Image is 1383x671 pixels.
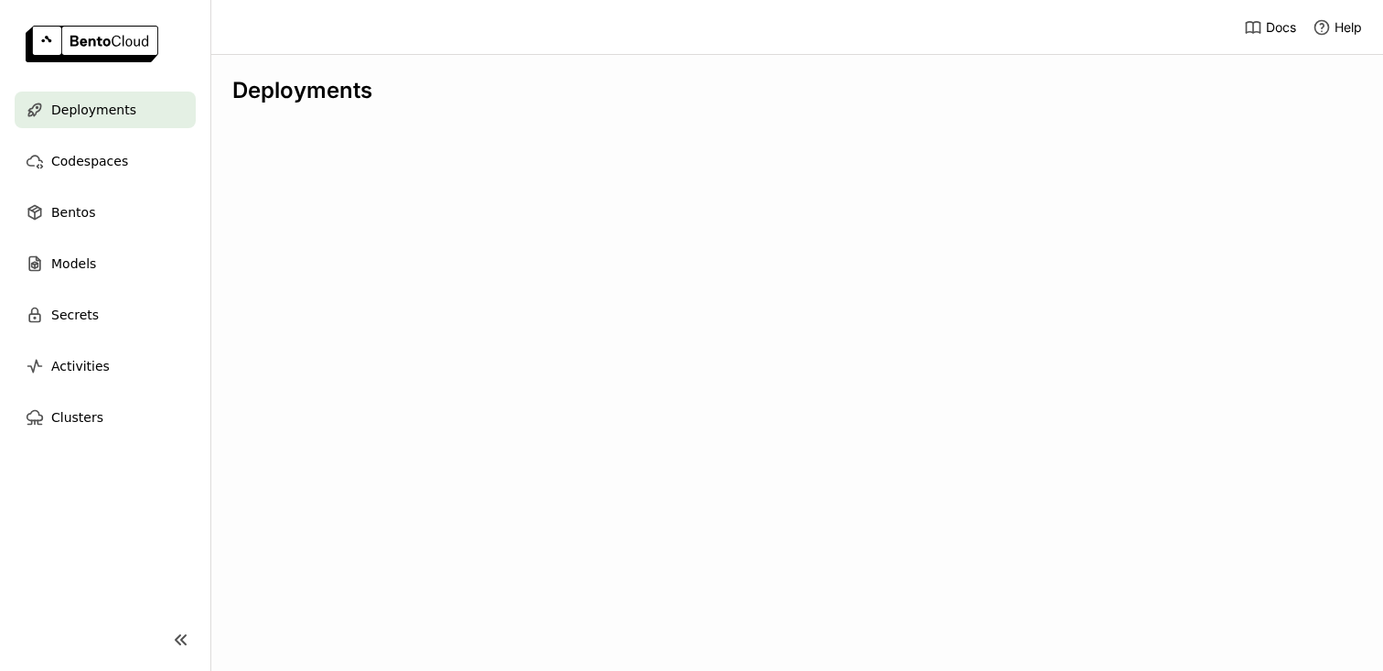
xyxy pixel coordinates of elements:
a: Docs [1244,18,1296,37]
span: Activities [51,355,110,377]
span: Secrets [51,304,99,326]
span: Models [51,253,96,275]
div: Deployments [232,77,1361,104]
span: Codespaces [51,150,128,172]
span: Clusters [51,406,103,428]
div: Help [1313,18,1362,37]
span: Deployments [51,99,136,121]
img: logo [26,26,158,62]
a: Clusters [15,399,196,436]
span: Help [1335,19,1362,36]
a: Bentos [15,194,196,231]
a: Secrets [15,297,196,333]
span: Docs [1266,19,1296,36]
span: Bentos [51,201,95,223]
a: Models [15,245,196,282]
a: Activities [15,348,196,384]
